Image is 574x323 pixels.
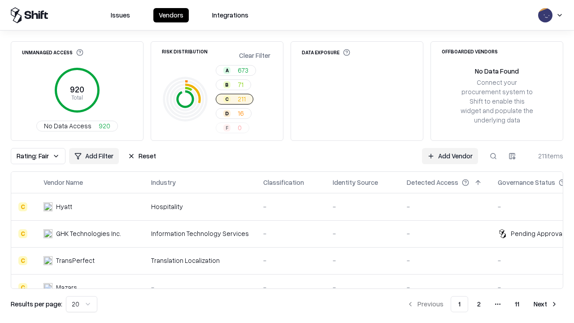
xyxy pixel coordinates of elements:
[333,202,392,211] div: -
[528,296,563,312] button: Next
[511,229,564,238] div: Pending Approval
[407,283,483,292] div: -
[470,296,488,312] button: 2
[238,109,244,118] span: 16
[422,148,478,164] a: Add Vendor
[18,256,27,265] div: C
[223,96,230,103] div: C
[407,229,483,238] div: -
[401,296,563,312] nav: pagination
[69,148,119,164] button: Add Filter
[216,108,252,119] button: D16
[56,283,77,292] div: Mazars
[207,8,254,22] button: Integrations
[407,256,483,265] div: -
[43,202,52,211] img: Hyatt
[43,229,52,238] img: GHK Technologies Inc.
[151,178,176,187] div: Industry
[238,94,246,104] span: 211
[43,256,52,265] img: TransPerfect
[238,80,244,89] span: 71
[333,256,392,265] div: -
[263,256,318,265] div: -
[18,202,27,211] div: C
[122,148,161,164] button: Reset
[11,299,62,309] p: Results per page:
[17,151,49,161] span: Rating: Fair
[44,121,91,131] span: No Data Access
[302,49,350,56] div: Data Exposure
[11,148,65,164] button: Rating: Fair
[223,110,230,117] div: D
[442,49,498,54] div: Offboarded Vendors
[105,8,135,22] button: Issues
[475,66,519,76] div: No Data Found
[18,229,27,238] div: C
[237,49,272,62] button: Clear Filter
[151,229,249,238] div: Information Technology Services
[460,78,534,125] div: Connect your procurement system to Shift to enable this widget and populate the underlying data
[56,256,95,265] div: TransPerfect
[216,65,256,76] button: A673
[407,202,483,211] div: -
[162,49,208,54] div: Risk Distribution
[216,94,253,105] button: C211
[508,296,526,312] button: 11
[70,84,84,94] tspan: 920
[263,178,304,187] div: Classification
[56,202,72,211] div: Hyatt
[56,229,121,238] div: GHK Technologies Inc.
[333,229,392,238] div: -
[153,8,189,22] button: Vendors
[43,283,52,292] img: mazars
[263,202,318,211] div: -
[238,65,248,75] span: 673
[99,121,110,131] span: 920
[263,283,318,292] div: -
[223,81,230,88] div: B
[498,178,555,187] div: Governance Status
[333,283,392,292] div: -
[216,79,251,90] button: B71
[43,178,83,187] div: Vendor Name
[451,296,468,312] button: 1
[151,256,249,265] div: Translation Localization
[223,67,230,74] div: A
[527,151,563,161] div: 211 items
[151,283,249,292] div: -
[22,49,83,56] div: Unmanaged Access
[18,283,27,292] div: C
[71,94,83,101] tspan: Total
[36,121,118,131] button: No Data Access920
[151,202,249,211] div: Hospitality
[333,178,378,187] div: Identity Source
[263,229,318,238] div: -
[407,178,458,187] div: Detected Access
